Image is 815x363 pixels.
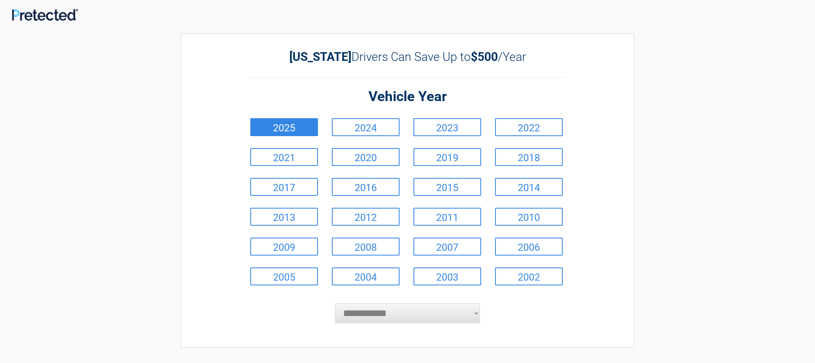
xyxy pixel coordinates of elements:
[289,50,351,64] b: [US_STATE]
[413,267,481,285] a: 2003
[495,208,563,226] a: 2010
[495,118,563,136] a: 2022
[413,178,481,196] a: 2015
[471,50,498,64] b: $500
[413,118,481,136] a: 2023
[495,178,563,196] a: 2014
[495,148,563,166] a: 2018
[495,238,563,256] a: 2006
[250,148,318,166] a: 2021
[332,148,400,166] a: 2020
[413,208,481,226] a: 2011
[248,50,567,64] h2: Drivers Can Save Up to /Year
[413,148,481,166] a: 2019
[248,88,567,106] h2: Vehicle Year
[250,178,318,196] a: 2017
[332,178,400,196] a: 2016
[250,118,318,136] a: 2025
[250,238,318,256] a: 2009
[12,9,78,21] img: Main Logo
[495,267,563,285] a: 2002
[250,208,318,226] a: 2013
[332,267,400,285] a: 2004
[332,238,400,256] a: 2008
[332,118,400,136] a: 2024
[332,208,400,226] a: 2012
[250,267,318,285] a: 2005
[413,238,481,256] a: 2007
